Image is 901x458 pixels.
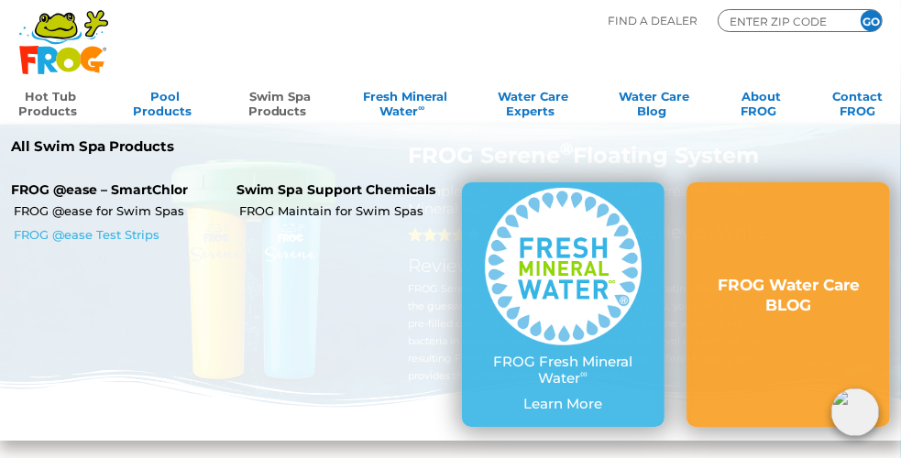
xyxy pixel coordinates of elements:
img: openIcon [831,388,879,436]
a: ContactFROG [832,83,883,120]
sup: ∞ [418,103,424,113]
a: Swim SpaProducts [248,83,313,120]
a: Water CareBlog [619,83,689,120]
p: FROG @ease – SmartChlor [11,182,214,198]
sup: ∞ [580,367,588,380]
a: FROG Water Care BLOG [709,275,867,333]
a: FROG @ease Test Strips [14,226,221,243]
a: Hot TubProducts [18,83,82,120]
h3: FROG Water Care BLOG [709,275,867,315]
a: FROG Fresh Mineral Water∞ Learn More [485,188,643,421]
a: Fresh MineralWater∞ [363,83,447,120]
p: Find A Dealer [608,9,698,32]
input: Zip Code Form [728,13,838,29]
input: GO [861,10,882,31]
p: FROG Fresh Mineral Water [485,354,643,387]
a: PoolProducts [133,83,197,120]
a: FROG @ease for Swim Spas [14,202,221,219]
a: AboutFROG [741,83,782,120]
p: Swim Spa Support Chemicals [236,182,440,198]
p: Learn More [485,396,643,412]
a: Water CareExperts [498,83,568,120]
a: All Swim Spa Products [11,138,437,155]
a: FROG Maintain for Swim Spas [239,202,446,219]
